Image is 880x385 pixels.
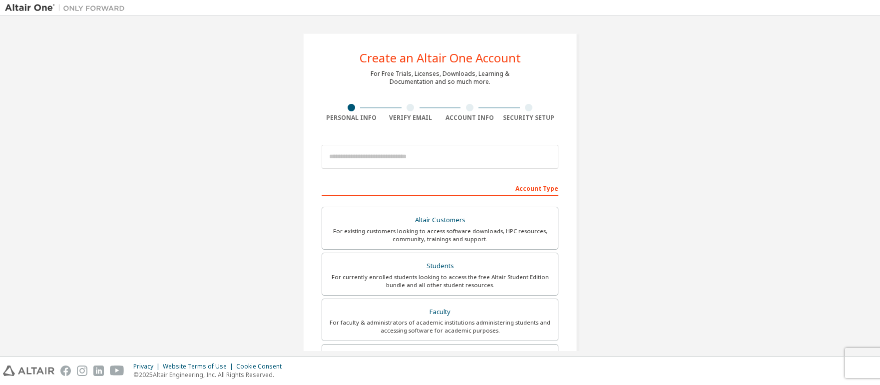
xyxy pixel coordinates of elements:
[328,273,552,289] div: For currently enrolled students looking to access the free Altair Student Edition bundle and all ...
[236,363,288,371] div: Cookie Consent
[5,3,130,13] img: Altair One
[3,366,54,376] img: altair_logo.svg
[328,227,552,243] div: For existing customers looking to access software downloads, HPC resources, community, trainings ...
[440,114,499,122] div: Account Info
[322,114,381,122] div: Personal Info
[328,351,552,365] div: Everyone else
[60,366,71,376] img: facebook.svg
[328,213,552,227] div: Altair Customers
[360,52,521,64] div: Create an Altair One Account
[110,366,124,376] img: youtube.svg
[133,371,288,379] p: © 2025 Altair Engineering, Inc. All Rights Reserved.
[381,114,440,122] div: Verify Email
[371,70,509,86] div: For Free Trials, Licenses, Downloads, Learning & Documentation and so much more.
[93,366,104,376] img: linkedin.svg
[328,305,552,319] div: Faculty
[322,180,558,196] div: Account Type
[163,363,236,371] div: Website Terms of Use
[328,319,552,335] div: For faculty & administrators of academic institutions administering students and accessing softwa...
[133,363,163,371] div: Privacy
[77,366,87,376] img: instagram.svg
[328,259,552,273] div: Students
[499,114,559,122] div: Security Setup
